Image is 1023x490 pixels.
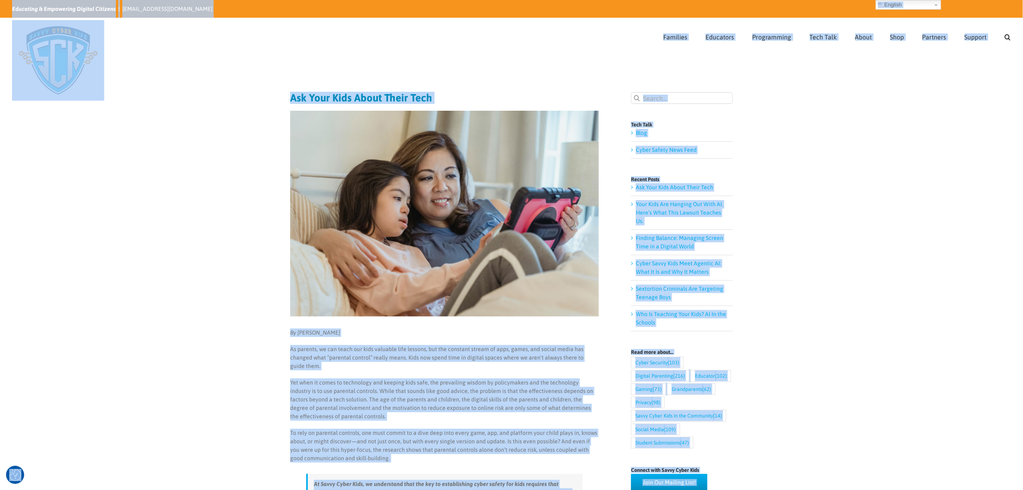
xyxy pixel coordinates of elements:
span: (98) [652,397,660,408]
span: (103) [668,357,679,368]
a: Cyber Savvy Kids Meet Agentic AI: What It Is and Why It Matters [636,260,721,275]
span: (216) [673,370,685,381]
a: Search [1005,18,1011,54]
i: Educating & Empowering Digital Citizens [12,6,116,12]
a: Social Media (109 items) [631,424,680,435]
span: (109) [664,424,676,435]
img: Revisit consent button [9,469,21,481]
a: Support [965,18,987,54]
em: By [PERSON_NAME] [290,329,340,336]
a: Your Kids Are Hanging Out With AI. Here’s What This Lawsuit Teaches Us. [636,201,723,224]
a: Student Submissions (47 items) [631,437,693,449]
span: About [855,34,872,40]
a: Educator (102 items) [691,370,731,382]
h4: Read more about… [631,349,733,355]
span: Support [965,34,987,40]
a: Blog [636,130,647,136]
span: Programming [752,34,792,40]
a: Cyber Safety News Feed [636,147,697,153]
a: Partners [922,18,947,54]
button: Consent Preferences [9,469,21,481]
h4: Connect with Savvy Cyber Kids [631,467,733,473]
a: [EMAIL_ADDRESS][DOMAIN_NAME] [122,6,212,12]
h1: Ask Your Kids About Their Tech [290,92,599,103]
a: Savvy Cyber Kids in the Community (14 items) [631,410,726,422]
p: As parents, we can teach our kids valuable life lessons, but the constant stream of apps, games, ... [290,345,599,370]
img: Savvy Cyber Kids Logo [12,20,104,101]
input: Search... [631,92,733,104]
span: Tech Talk [810,34,837,40]
p: Yet when it comes to technology and keeping kids safe, the prevailing wisdom by policymakers and ... [290,378,599,421]
span: Partners [922,34,947,40]
a: Gaming (73 items) [631,383,666,395]
span: (73) [653,384,662,395]
a: Tech Talk [810,18,837,54]
span: Join Our Mailing List! [643,479,696,486]
span: (102) [715,370,727,381]
span: Educators [705,34,734,40]
a: Educators [705,18,734,54]
a: About [855,18,872,54]
span: (62) [702,384,711,395]
a: Finding Balance: Managing Screen Time in a Digital World [636,235,723,250]
a: Families [663,18,687,54]
input: Search [631,92,643,104]
a: Cyber Security (103 items) [631,357,684,368]
a: Grandparents (62 items) [667,383,716,395]
span: Families [663,34,687,40]
img: en [878,2,885,8]
span: Shop [890,34,904,40]
a: Programming [752,18,792,54]
h4: Tech Talk [631,122,733,127]
a: Privacy (98 items) [631,397,665,408]
p: To rely on parental controls, one must commit to a dive deep into every game, app, and platform y... [290,429,599,463]
nav: Main Menu [663,18,1011,54]
a: Digital Parenting (216 items) [631,370,689,382]
a: Shop [890,18,904,54]
a: Ask Your Kids About Their Tech [636,184,713,190]
a: Sextortion Criminals Are Targeting Teenage Boys [636,285,723,300]
span: (47) [680,437,689,448]
a: Who Is Teaching Your Kids? AI In the Schools [636,311,726,326]
span: (14) [713,410,722,421]
h4: Recent Posts [631,177,733,182]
